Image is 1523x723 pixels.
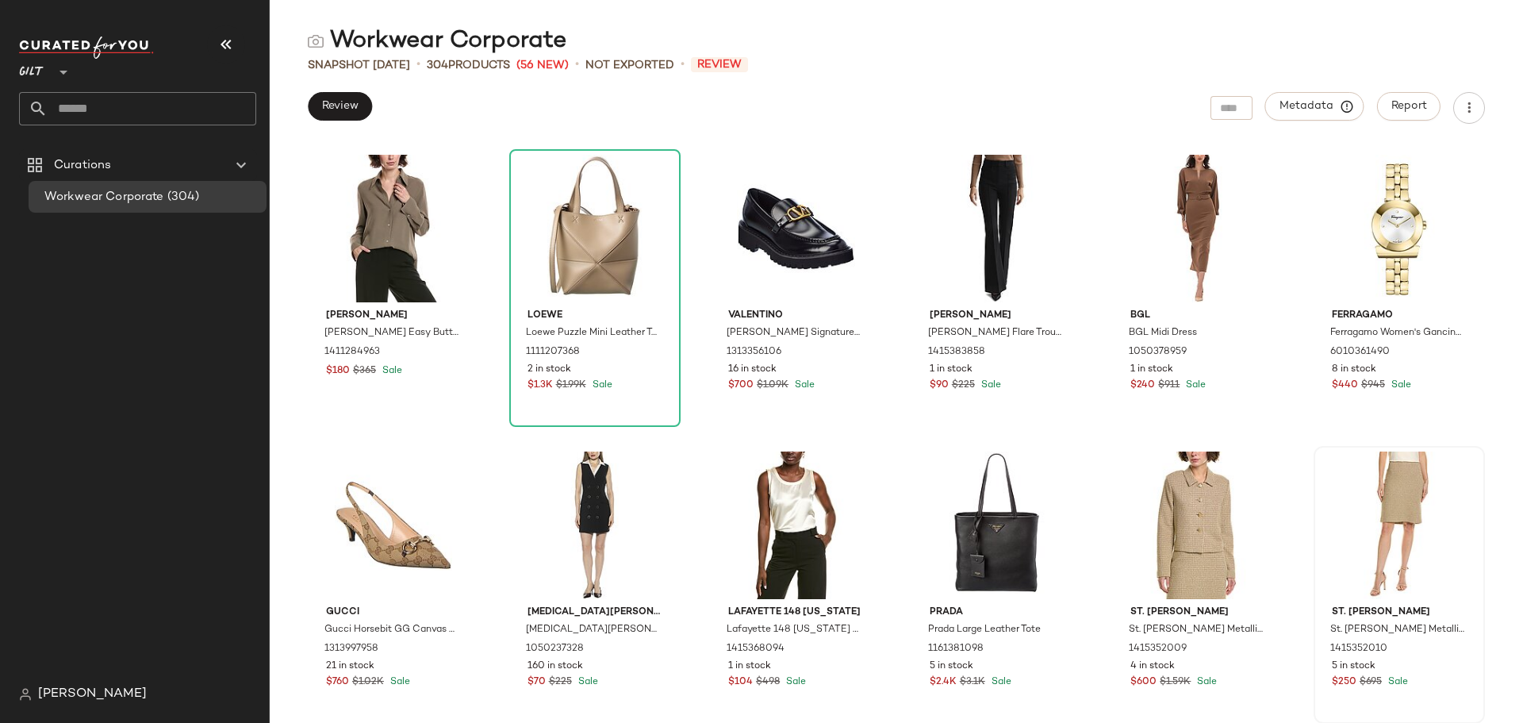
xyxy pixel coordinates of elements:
span: $104 [728,675,753,690]
span: Prada Large Leather Tote [928,623,1041,637]
span: (56 New) [516,57,569,74]
span: Workwear Corporate [44,188,164,206]
span: 1415352010 [1330,642,1387,656]
span: $695 [1360,675,1382,690]
img: 1313356106_RLLATH.jpg [715,155,876,302]
span: [PERSON_NAME] Flare Trouser [928,326,1063,340]
img: 1411284963_RLLATH.jpg [313,155,474,302]
span: St. [PERSON_NAME] Metallic Tweed Jacket [1129,623,1264,637]
span: [MEDICAL_DATA][PERSON_NAME] [527,606,662,620]
img: 1415352010_RLLATH.jpg [1319,452,1479,599]
span: $945 [1361,379,1385,393]
span: St. [PERSON_NAME] Metallic Tweed Skirt [1330,623,1465,637]
span: • [416,56,420,75]
img: 1050237328_RLLATH.jpg [515,452,675,599]
span: [PERSON_NAME] Signature Leather Loafer [727,326,861,340]
span: 5 in stock [930,660,973,674]
span: Sale [589,380,612,390]
span: • [575,56,579,75]
span: St. [PERSON_NAME] [1130,606,1265,620]
span: 16 in stock [728,363,777,377]
img: 1415383858_RLLATH.jpg [917,155,1077,302]
span: BGL Midi Dress [1129,326,1197,340]
span: $1.59K [1160,675,1191,690]
span: $180 [326,364,350,379]
span: Sale [1388,380,1411,390]
span: St. [PERSON_NAME] [1332,606,1467,620]
span: $700 [728,379,754,393]
span: Loewe Puzzle Mini Leather Tote [526,326,661,340]
span: $3.1K [960,675,985,690]
span: [PERSON_NAME] [930,309,1065,323]
span: $1.02K [352,675,384,690]
span: $1.99K [556,379,586,393]
span: $90 [930,379,949,393]
span: 6010361490 [1330,345,1390,360]
span: 2 in stock [527,363,571,377]
span: Valentino [728,309,863,323]
span: Sale [783,677,806,687]
span: Gucci Horsebit GG Canvas Slingback Pump [324,623,459,637]
img: 1313997958_RLLATH.jpg [313,452,474,599]
span: $498 [756,675,780,690]
span: [PERSON_NAME] Easy Button Blouse [324,326,459,340]
span: $240 [1130,379,1155,393]
span: $225 [549,675,572,690]
span: Gucci [326,606,461,620]
img: cfy_white_logo.C9jOOHJF.svg [19,37,154,59]
span: 1050237328 [526,642,584,656]
span: 1 in stock [728,660,771,674]
span: Report [1391,100,1427,113]
span: Metadata [1279,99,1351,113]
span: Snapshot [DATE] [308,57,410,74]
span: • [681,56,685,75]
span: 4 in stock [1130,660,1175,674]
span: 1161381098 [928,642,984,656]
span: Ferragamo Women's Gancino Watch [1330,326,1465,340]
span: 1 in stock [930,363,972,377]
span: Lafayette 148 [US_STATE] [728,606,863,620]
span: Loewe [527,309,662,323]
img: svg%3e [19,688,32,701]
span: 1313997958 [324,642,378,656]
span: $600 [1130,675,1157,690]
span: $440 [1332,379,1358,393]
span: Sale [387,677,410,687]
span: Sale [575,677,598,687]
span: $2.4K [930,675,957,690]
span: $225 [952,379,975,393]
span: Not Exported [585,57,674,74]
button: Review [308,92,372,121]
div: Workwear Corporate [308,25,566,57]
span: 1111207368 [526,345,580,360]
span: Sale [379,366,402,376]
span: 304 [427,60,448,71]
span: $250 [1332,675,1356,690]
span: Sale [1194,677,1217,687]
button: Report [1377,92,1441,121]
span: $1.09K [757,379,788,393]
span: 160 in stock [527,660,583,674]
span: 1415368094 [727,642,785,656]
span: 1415383858 [928,345,985,360]
span: $70 [527,675,546,690]
span: Sale [988,677,1011,687]
span: Sale [978,380,1001,390]
img: 6010361490_RLLATH.jpg [1319,155,1479,302]
span: Review [321,100,359,113]
span: 1411284963 [324,345,380,360]
span: Gilt [19,54,44,83]
span: 1050378959 [1129,345,1187,360]
button: Metadata [1265,92,1364,121]
span: 1415352009 [1129,642,1187,656]
span: Sale [1385,677,1408,687]
span: [MEDICAL_DATA][PERSON_NAME] Rune Shift Dress [526,623,661,637]
span: Review [691,57,748,72]
span: [PERSON_NAME] [326,309,461,323]
span: 21 in stock [326,660,374,674]
span: Curations [54,156,111,175]
img: 1050378959_RLLATH.jpg [1118,155,1278,302]
span: $760 [326,675,349,690]
span: BGL [1130,309,1265,323]
span: $1.3K [527,379,553,393]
